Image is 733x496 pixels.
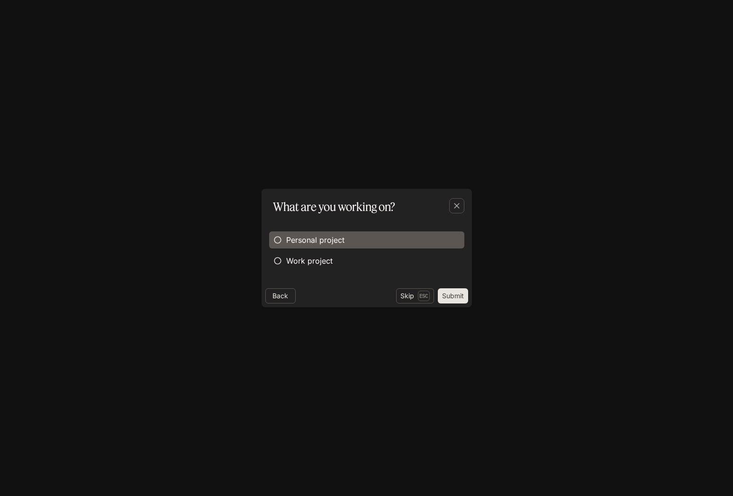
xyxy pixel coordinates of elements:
[265,288,296,303] button: Back
[418,291,430,301] p: Esc
[438,288,468,303] button: Submit
[286,255,333,266] span: Work project
[286,234,344,246] span: Personal project
[273,198,395,215] p: What are you working on?
[396,288,434,303] button: SkipEsc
